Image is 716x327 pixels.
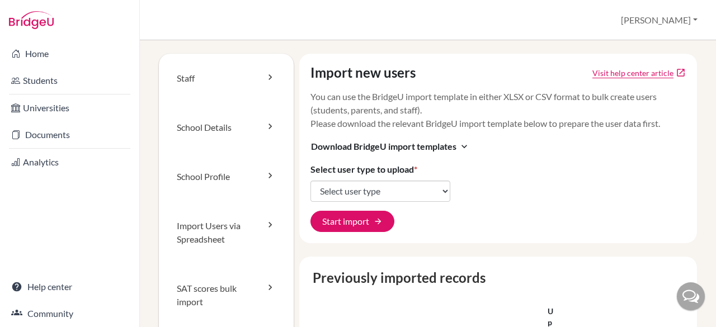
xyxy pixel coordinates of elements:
a: School Profile [159,152,294,201]
a: Documents [2,124,137,146]
button: Download BridgeU import templatesexpand_more [310,139,470,154]
button: [PERSON_NAME] [616,10,703,31]
a: SAT scores bulk import [159,264,294,326]
p: You can use the BridgeU import template in either XLSX or CSV format to bulk create users (studen... [310,90,686,130]
label: Select user type to upload [310,163,417,176]
span: arrow_forward [374,217,383,226]
a: open_in_new [676,68,686,78]
a: Universities [2,97,137,119]
h4: Import new users [310,65,416,81]
i: expand_more [459,141,470,152]
caption: Previously imported records [308,268,689,288]
a: Help center [2,276,137,298]
button: Start import [310,211,394,232]
span: Download BridgeU import templates [311,140,456,153]
img: Bridge-U [9,11,54,29]
a: Home [2,42,137,65]
a: Click to open Tracking student registration article in a new tab [592,67,673,79]
a: Import Users via Spreadsheet [159,201,294,264]
a: Community [2,302,137,325]
a: Staff [159,54,294,103]
a: Students [2,69,137,92]
a: Analytics [2,151,137,173]
a: School Details [159,103,294,152]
